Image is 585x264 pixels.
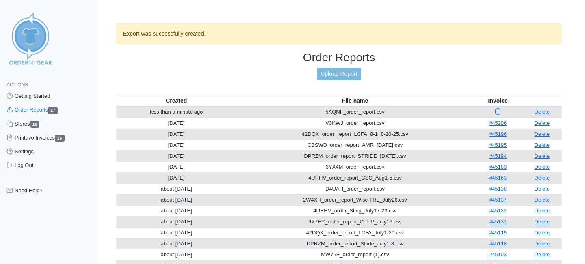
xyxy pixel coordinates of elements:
[236,95,473,106] th: File name
[489,208,507,214] a: #45132
[116,23,562,44] div: Export was successfully created.
[489,142,507,148] a: #45195
[116,227,236,238] td: about [DATE]
[236,129,473,140] td: 42DQX_order_report_LCFA_8-1_8-20-25.csv
[116,95,236,106] th: Created
[116,140,236,150] td: [DATE]
[535,219,550,225] a: Delete
[535,230,550,236] a: Delete
[236,227,473,238] td: 42DQX_order_report_LCFA_July1-20.csv
[489,131,507,137] a: #45196
[489,186,507,192] a: #45138
[116,183,236,194] td: about [DATE]
[236,238,473,249] td: DPRZM_order_report_Stride_July1-8.csv
[236,172,473,183] td: 4URHV_order_report_CSC_Aug1-5.csv
[236,161,473,172] td: 3YX4M_order_report.csv
[236,106,473,118] td: 5AQNF_order_report.csv
[116,106,236,118] td: less than a minute ago
[30,121,40,128] span: 22
[489,251,507,258] a: #45103
[116,150,236,161] td: [DATE]
[116,118,236,129] td: [DATE]
[535,120,550,126] a: Delete
[236,118,473,129] td: V3KWJ_order_report.csv
[116,216,236,227] td: about [DATE]
[474,95,522,106] th: Invoice
[55,135,65,142] span: 26
[236,140,473,150] td: CBSWD_order_report_AMR_[DATE].csv
[489,219,507,225] a: #45131
[116,51,562,64] h3: Order Reports
[535,197,550,203] a: Delete
[116,238,236,249] td: about [DATE]
[236,183,473,194] td: D4UAH_order_report.csv
[535,131,550,137] a: Delete
[48,107,58,114] span: 27
[116,205,236,216] td: about [DATE]
[535,109,550,115] a: Delete
[489,175,507,181] a: #45163
[489,230,507,236] a: #45119
[236,150,473,161] td: DPRZM_order_report_STRIDE_[DATE].csv
[535,142,550,148] a: Delete
[116,249,236,260] td: about [DATE]
[535,175,550,181] a: Delete
[236,216,473,227] td: 9X7EY_order_report_ColeP_July16.csv
[116,172,236,183] td: [DATE]
[535,240,550,247] a: Delete
[489,240,507,247] a: #45118
[535,164,550,170] a: Delete
[489,153,507,159] a: #45194
[535,153,550,159] a: Delete
[236,249,473,260] td: MW75E_order_report (1).csv
[317,68,361,80] a: Upload Report
[489,120,507,126] a: #45206
[535,186,550,192] a: Delete
[535,251,550,258] a: Delete
[535,208,550,214] a: Delete
[236,205,473,216] td: 4URHV_order_Sting_July17-23.csv
[489,164,507,170] a: #45183
[489,197,507,203] a: #45137
[116,161,236,172] td: [DATE]
[116,129,236,140] td: [DATE]
[116,194,236,205] td: about [DATE]
[6,82,28,88] span: Actions
[236,194,473,205] td: 2W4XR_order_report_Wisc-TRL_July26.csv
